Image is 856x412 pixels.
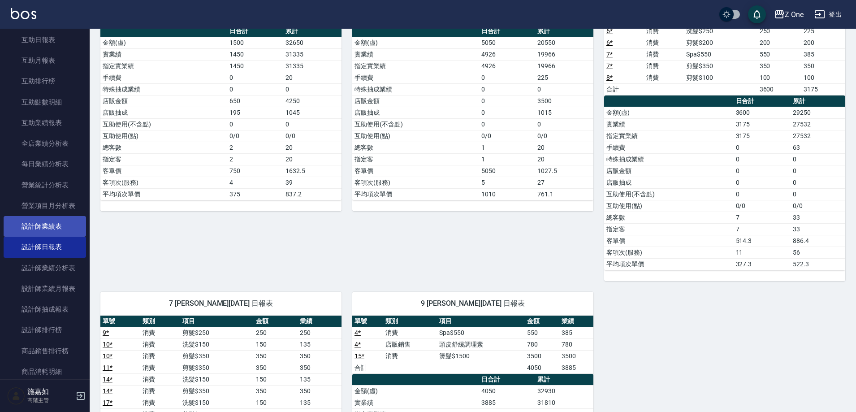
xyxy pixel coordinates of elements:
td: 平均項次單價 [100,188,227,200]
td: 761.1 [535,188,593,200]
td: 19966 [535,60,593,72]
td: 385 [559,327,593,338]
td: 550 [525,327,559,338]
td: 客單價 [100,165,227,177]
td: 0 [479,72,535,83]
td: 指定實業績 [352,60,479,72]
td: 0 [734,165,791,177]
td: 0 [535,118,593,130]
td: 650 [227,95,283,107]
span: 9 [PERSON_NAME][DATE] 日報表 [363,299,583,308]
td: 0 [227,72,283,83]
th: 累計 [535,374,593,386]
td: 手續費 [604,142,734,153]
td: 總客數 [100,142,227,153]
td: 0 [791,188,845,200]
td: 消費 [140,327,180,338]
td: 金額(虛) [352,37,479,48]
td: 3500 [525,350,559,362]
td: 0 [227,118,283,130]
td: 特殊抽成業績 [352,83,479,95]
td: 實業績 [100,48,227,60]
td: 1450 [227,60,283,72]
td: 消費 [140,373,180,385]
th: 單號 [100,316,140,327]
td: 指定客 [100,153,227,165]
td: 指定客 [604,223,734,235]
td: 0 [283,118,342,130]
td: 剪髮$100 [684,72,757,83]
td: 特殊抽成業績 [100,83,227,95]
td: 31335 [283,60,342,72]
td: 350 [254,362,298,373]
td: 19966 [535,48,593,60]
td: 3500 [535,95,593,107]
td: 互助使用(不含點) [604,188,734,200]
td: 550 [757,48,801,60]
td: 消費 [140,397,180,408]
td: 0/0 [227,130,283,142]
span: 7 [PERSON_NAME][DATE] 日報表 [111,299,331,308]
a: 設計師業績月報表 [4,278,86,299]
td: 3175 [734,130,791,142]
td: 1632.5 [283,165,342,177]
td: 250 [254,327,298,338]
td: 剪髮$350 [180,362,254,373]
td: 0 [791,177,845,188]
td: 店販抽成 [100,107,227,118]
td: 33 [791,223,845,235]
td: 0 [535,83,593,95]
td: 店販金額 [100,95,227,107]
td: 31810 [535,397,593,408]
td: 1045 [283,107,342,118]
th: 日合計 [479,26,535,37]
td: 20 [283,142,342,153]
td: 3500 [559,350,593,362]
td: 合計 [352,362,383,373]
td: 29250 [791,107,845,118]
td: 150 [254,373,298,385]
th: 金額 [525,316,559,327]
td: 剪髮$250 [180,327,254,338]
td: 20 [283,153,342,165]
td: 4926 [479,48,535,60]
td: 56 [791,247,845,258]
td: 39 [283,177,342,188]
td: 3600 [757,83,801,95]
td: 886.4 [791,235,845,247]
td: 消費 [140,350,180,362]
td: 客項次(服務) [100,177,227,188]
td: 1500 [227,37,283,48]
a: 互助排行榜 [4,71,86,91]
td: 27532 [791,118,845,130]
td: 1027.5 [535,165,593,177]
td: 客項次(服務) [352,177,479,188]
td: 350 [757,60,801,72]
td: 消費 [140,385,180,397]
td: 0 [734,142,791,153]
td: 0 [734,188,791,200]
th: 業績 [559,316,593,327]
a: 每日業績分析表 [4,154,86,174]
td: 消費 [140,362,180,373]
td: 店販銷售 [383,338,437,350]
table: a dense table [352,316,593,374]
td: 合計 [604,83,644,95]
td: 135 [298,373,342,385]
td: 0 [283,83,342,95]
td: 3885 [479,397,535,408]
td: 實業績 [604,118,734,130]
td: 2 [227,153,283,165]
td: 11 [734,247,791,258]
td: 總客數 [352,142,479,153]
a: 營業項目月分析表 [4,195,86,216]
td: 0 [479,107,535,118]
td: 522.3 [791,258,845,270]
td: 0/0 [734,200,791,212]
td: 指定實業績 [604,130,734,142]
button: Z One [770,5,807,24]
td: 20550 [535,37,593,48]
a: 互助點數明細 [4,92,86,113]
td: 33 [791,212,845,223]
td: 225 [801,25,845,37]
